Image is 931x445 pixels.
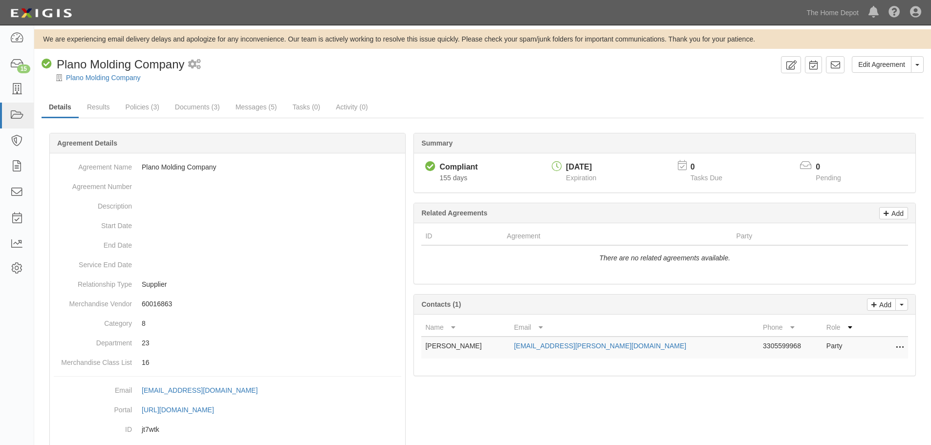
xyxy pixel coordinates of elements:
b: Contacts (1) [421,300,461,308]
p: 16 [142,358,401,367]
div: Compliant [439,162,477,173]
th: ID [421,227,503,245]
a: Add [867,298,896,311]
th: Name [421,318,510,337]
dd: Supplier [54,275,401,294]
span: Since 03/27/2025 [439,174,467,182]
p: 23 [142,338,401,348]
i: Help Center - Complianz [888,7,900,19]
th: Agreement [503,227,732,245]
dt: Department [54,333,132,348]
span: Expiration [566,174,596,182]
div: We are experiencing email delivery delays and apologize for any inconvenience. Our team is active... [34,34,931,44]
a: [EMAIL_ADDRESS][PERSON_NAME][DOMAIN_NAME] [514,342,686,350]
th: Email [510,318,759,337]
i: Compliant [42,59,52,69]
p: 60016863 [142,299,401,309]
a: Add [879,207,908,219]
p: Add [889,208,904,219]
i: There are no related agreements available. [599,254,730,262]
a: The Home Depot [801,3,864,22]
th: Phone [759,318,823,337]
dt: End Date [54,235,132,250]
div: [DATE] [566,162,596,173]
dt: Portal [54,400,132,415]
dt: Start Date [54,216,132,231]
a: Policies (3) [118,97,167,117]
b: Agreement Details [57,139,117,147]
td: Party [823,337,869,359]
dt: Relationship Type [54,275,132,289]
p: 0 [816,162,853,173]
b: Summary [421,139,453,147]
dt: Agreement Number [54,177,132,191]
span: Pending [816,174,841,182]
p: 0 [691,162,735,173]
dt: Merchandise Class List [54,353,132,367]
a: Details [42,97,79,118]
dt: Merchandise Vendor [54,294,132,309]
dt: Service End Date [54,255,132,270]
i: Compliant [425,162,435,172]
p: Add [877,299,891,310]
dt: Description [54,196,132,211]
a: Results [80,97,117,117]
a: [URL][DOMAIN_NAME] [142,406,225,414]
img: logo-5460c22ac91f19d4615b14bd174203de0afe785f0fc80cf4dbbc73dc1793850b.png [7,4,75,22]
span: Plano Molding Company [57,58,184,71]
dt: ID [54,420,132,434]
dt: Agreement Name [54,157,132,172]
td: [PERSON_NAME] [421,337,510,359]
td: 3305599968 [759,337,823,359]
i: 1 scheduled workflow [188,60,201,70]
div: 15 [17,64,30,73]
dt: Category [54,314,132,328]
span: Tasks Due [691,174,722,182]
dd: Plano Molding Company [54,157,401,177]
th: Role [823,318,869,337]
a: Plano Molding Company [66,74,141,82]
b: Related Agreements [421,209,487,217]
a: Documents (3) [168,97,227,117]
dt: Email [54,381,132,395]
a: [EMAIL_ADDRESS][DOMAIN_NAME] [142,386,268,394]
div: Plano Molding Company [42,56,184,73]
p: 8 [142,318,401,328]
a: Messages (5) [228,97,284,117]
div: [EMAIL_ADDRESS][DOMAIN_NAME] [142,385,258,395]
dd: jt7wtk [54,420,401,439]
th: Party [732,227,865,245]
a: Activity (0) [328,97,375,117]
a: Tasks (0) [285,97,327,117]
a: Edit Agreement [852,56,911,73]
